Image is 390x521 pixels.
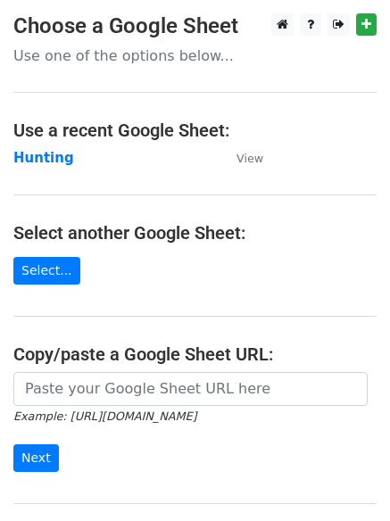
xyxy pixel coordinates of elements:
[13,222,377,244] h4: Select another Google Sheet:
[219,150,263,166] a: View
[13,409,196,423] small: Example: [URL][DOMAIN_NAME]
[13,150,74,166] a: Hunting
[13,13,377,39] h3: Choose a Google Sheet
[13,343,377,365] h4: Copy/paste a Google Sheet URL:
[13,120,377,141] h4: Use a recent Google Sheet:
[13,257,80,285] a: Select...
[13,46,377,65] p: Use one of the options below...
[13,444,59,472] input: Next
[13,372,368,406] input: Paste your Google Sheet URL here
[236,152,263,165] small: View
